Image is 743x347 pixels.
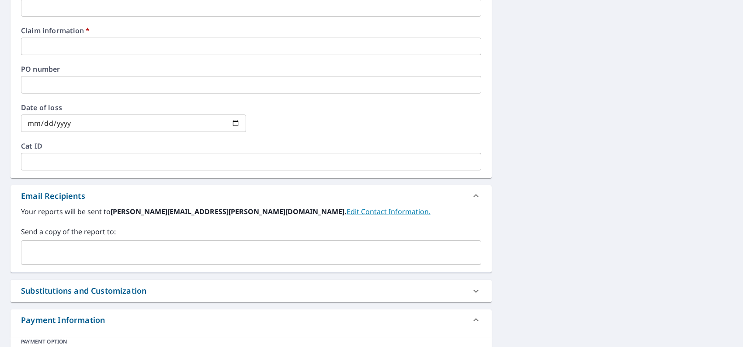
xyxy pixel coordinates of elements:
[21,66,481,73] label: PO number
[21,27,481,34] label: Claim information
[347,207,431,216] a: EditContactInfo
[10,280,492,302] div: Substitutions and Customization
[21,190,85,202] div: Email Recipients
[10,185,492,206] div: Email Recipients
[111,207,347,216] b: [PERSON_NAME][EMAIL_ADDRESS][PERSON_NAME][DOMAIN_NAME].
[21,206,481,217] label: Your reports will be sent to
[21,226,481,237] label: Send a copy of the report to:
[21,142,481,149] label: Cat ID
[21,338,481,345] div: PAYMENT OPTION
[21,285,146,297] div: Substitutions and Customization
[21,104,246,111] label: Date of loss
[10,309,492,330] div: Payment Information
[21,314,105,326] div: Payment Information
